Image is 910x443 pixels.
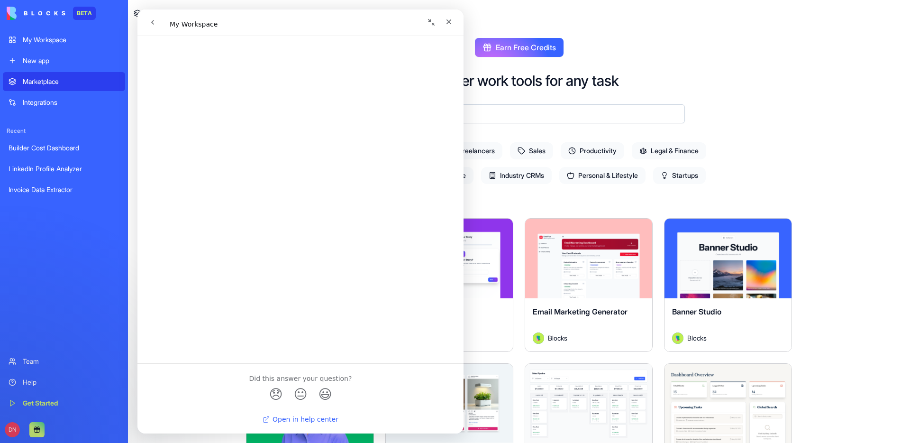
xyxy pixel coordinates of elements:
[7,7,65,20] img: logo
[3,51,125,70] a: New app
[23,357,119,366] div: Team
[533,307,628,316] span: Email Marketing Generator
[3,180,125,199] a: Invoice Data Extractor
[9,185,119,194] div: Invoice Data Extractor
[151,375,175,394] span: neutral face reaction
[672,332,683,344] img: Avatar
[23,56,119,65] div: New app
[3,352,125,371] a: Team
[23,378,119,387] div: Help
[9,164,119,174] div: LinkedIn Profile Analyzer
[3,394,125,413] a: Get Started
[510,142,553,159] span: Sales
[3,30,125,49] a: My Workspace
[672,306,784,332] div: Banner Studio
[23,35,119,45] div: My Workspace
[156,375,170,394] span: 😐
[175,375,200,394] span: smiley reaction
[73,7,96,20] div: BETA
[632,142,706,159] span: Legal & Finance
[561,142,624,159] span: Productivity
[533,332,544,344] img: Avatar
[525,218,653,352] a: Email Marketing GeneratorAvatarBlocks
[559,167,646,184] span: Personal & Lifestyle
[664,218,792,352] a: Banner StudioAvatarBlocks
[125,406,201,414] a: Open in help center
[687,333,707,343] span: Blocks
[672,307,721,316] span: Banner Studio
[137,9,464,434] iframe: Intercom live chat
[23,398,119,408] div: Get Started
[181,375,194,394] span: 😃
[23,77,119,86] div: Marketplace
[3,127,125,135] span: Recent
[3,373,125,392] a: Help
[3,138,125,157] a: Builder Cost Dashboard
[7,7,96,20] a: BETA
[481,167,552,184] span: Industry CRMs
[9,143,119,153] div: Builder Cost Dashboard
[3,159,125,178] a: LinkedIn Profile Analyzer
[5,422,20,437] span: DN
[3,72,125,91] a: Marketplace
[653,167,706,184] span: Startups
[475,38,564,57] button: Earn Free Credits
[147,8,191,19] span: Marketplace
[420,72,619,89] h2: Discover work tools for any task
[496,42,556,53] span: Earn Free Credits
[533,306,645,332] div: Email Marketing Generator
[548,333,567,343] span: Blocks
[440,142,502,159] span: Freelancers
[3,93,125,112] a: Integrations
[23,98,119,107] div: Integrations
